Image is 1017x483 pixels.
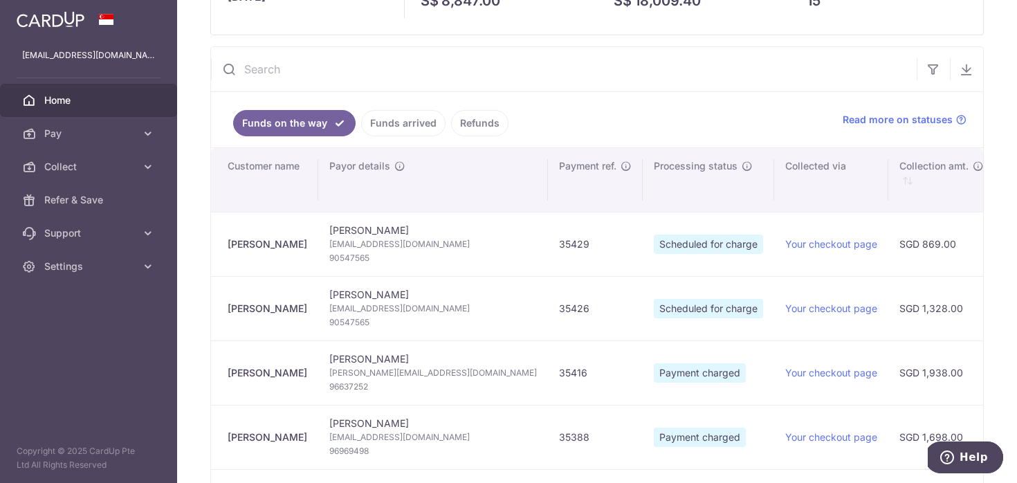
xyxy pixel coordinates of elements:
[843,113,966,127] a: Read more on statuses
[329,366,537,380] span: [PERSON_NAME][EMAIL_ADDRESS][DOMAIN_NAME]
[32,10,60,22] span: Help
[654,159,737,173] span: Processing status
[22,48,155,62] p: [EMAIL_ADDRESS][DOMAIN_NAME]
[785,367,877,379] a: Your checkout page
[228,302,307,316] div: [PERSON_NAME]
[548,212,643,276] td: 35429
[17,11,84,28] img: CardUp
[318,212,548,276] td: [PERSON_NAME]
[451,110,508,136] a: Refunds
[548,405,643,469] td: 35388
[559,159,616,173] span: Payment ref.
[329,251,537,265] span: 90547565
[785,238,877,250] a: Your checkout page
[44,127,136,140] span: Pay
[888,405,992,469] td: SGD 1,698.00
[329,380,537,394] span: 96637252
[228,366,307,380] div: [PERSON_NAME]
[928,441,1003,476] iframe: Opens a widget where you can find more information
[329,237,537,251] span: [EMAIL_ADDRESS][DOMAIN_NAME]
[329,302,537,316] span: [EMAIL_ADDRESS][DOMAIN_NAME]
[228,237,307,251] div: [PERSON_NAME]
[654,363,746,383] span: Payment charged
[361,110,446,136] a: Funds arrived
[44,93,136,107] span: Home
[318,405,548,469] td: [PERSON_NAME]
[888,340,992,405] td: SGD 1,938.00
[548,148,643,212] th: Payment ref.
[318,276,548,340] td: [PERSON_NAME]
[548,340,643,405] td: 35416
[228,430,307,444] div: [PERSON_NAME]
[329,444,537,458] span: 96969498
[329,430,537,444] span: [EMAIL_ADDRESS][DOMAIN_NAME]
[318,340,548,405] td: [PERSON_NAME]
[899,159,969,173] span: Collection amt.
[643,148,774,212] th: Processing status
[654,428,746,447] span: Payment charged
[774,148,888,212] th: Collected via
[654,299,763,318] span: Scheduled for charge
[548,276,643,340] td: 35426
[44,226,136,240] span: Support
[211,148,318,212] th: Customer name
[654,235,763,254] span: Scheduled for charge
[318,148,548,212] th: Payor details
[888,212,992,276] td: SGD 869.00
[888,276,992,340] td: SGD 1,328.00
[44,259,136,273] span: Settings
[785,302,877,314] a: Your checkout page
[44,193,136,207] span: Refer & Save
[329,316,537,329] span: 90547565
[211,47,917,91] input: Search
[233,110,356,136] a: Funds on the way
[785,431,877,443] a: Your checkout page
[888,148,992,212] th: Collection amt. : activate to sort column ascending
[843,113,953,127] span: Read more on statuses
[44,160,136,174] span: Collect
[329,159,390,173] span: Payor details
